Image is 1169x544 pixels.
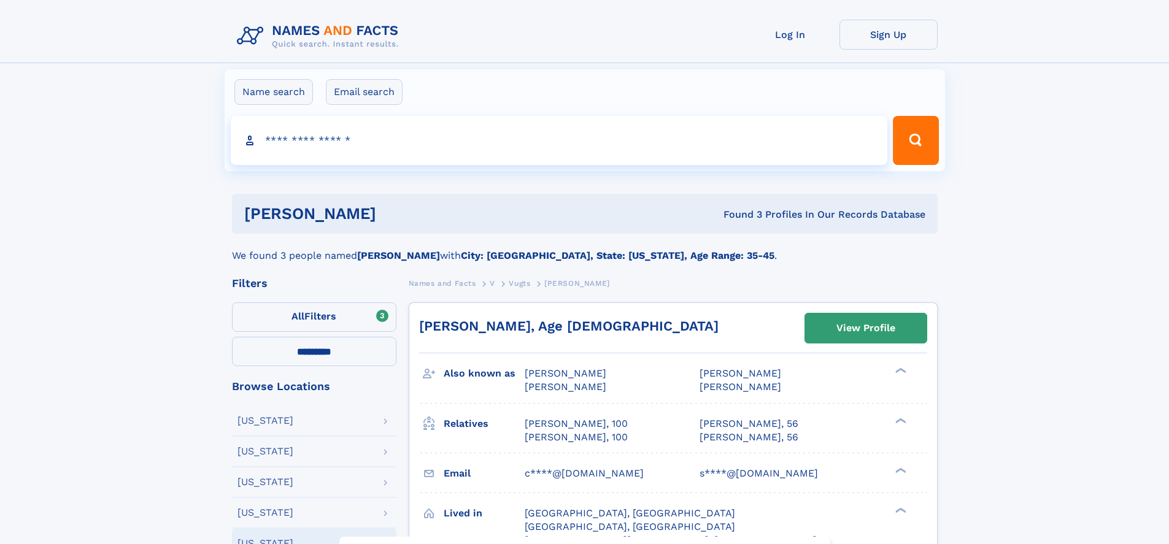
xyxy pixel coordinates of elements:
[291,310,304,322] span: All
[700,381,781,393] span: [PERSON_NAME]
[525,417,628,431] a: [PERSON_NAME], 100
[237,508,293,518] div: [US_STATE]
[237,416,293,426] div: [US_STATE]
[231,116,888,165] input: search input
[839,20,938,50] a: Sign Up
[893,116,938,165] button: Search Button
[357,250,440,261] b: [PERSON_NAME]
[237,446,293,456] div: [US_STATE]
[525,431,628,444] a: [PERSON_NAME], 100
[234,79,313,105] label: Name search
[237,477,293,487] div: [US_STATE]
[741,20,839,50] a: Log In
[550,208,925,221] div: Found 3 Profiles In Our Records Database
[892,367,907,375] div: ❯
[444,503,525,524] h3: Lived in
[892,466,907,474] div: ❯
[525,367,606,379] span: [PERSON_NAME]
[490,279,495,288] span: V
[232,302,396,332] label: Filters
[700,367,781,379] span: [PERSON_NAME]
[490,275,495,291] a: V
[409,275,476,291] a: Names and Facts
[326,79,403,105] label: Email search
[509,275,530,291] a: Vugts
[419,318,719,334] a: [PERSON_NAME], Age [DEMOGRAPHIC_DATA]
[444,363,525,384] h3: Also known as
[892,416,907,424] div: ❯
[232,20,409,53] img: Logo Names and Facts
[836,314,895,342] div: View Profile
[461,250,774,261] b: City: [GEOGRAPHIC_DATA], State: [US_STATE], Age Range: 35-45
[700,431,798,444] a: [PERSON_NAME], 56
[509,279,530,288] span: Vugts
[525,381,606,393] span: [PERSON_NAME]
[244,206,550,221] h1: [PERSON_NAME]
[444,413,525,434] h3: Relatives
[805,313,927,343] a: View Profile
[544,279,610,288] span: [PERSON_NAME]
[525,507,735,519] span: [GEOGRAPHIC_DATA], [GEOGRAPHIC_DATA]
[700,417,798,431] a: [PERSON_NAME], 56
[525,521,735,532] span: [GEOGRAPHIC_DATA], [GEOGRAPHIC_DATA]
[232,278,396,289] div: Filters
[892,506,907,514] div: ❯
[232,234,938,263] div: We found 3 people named with .
[444,463,525,484] h3: Email
[232,381,396,392] div: Browse Locations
